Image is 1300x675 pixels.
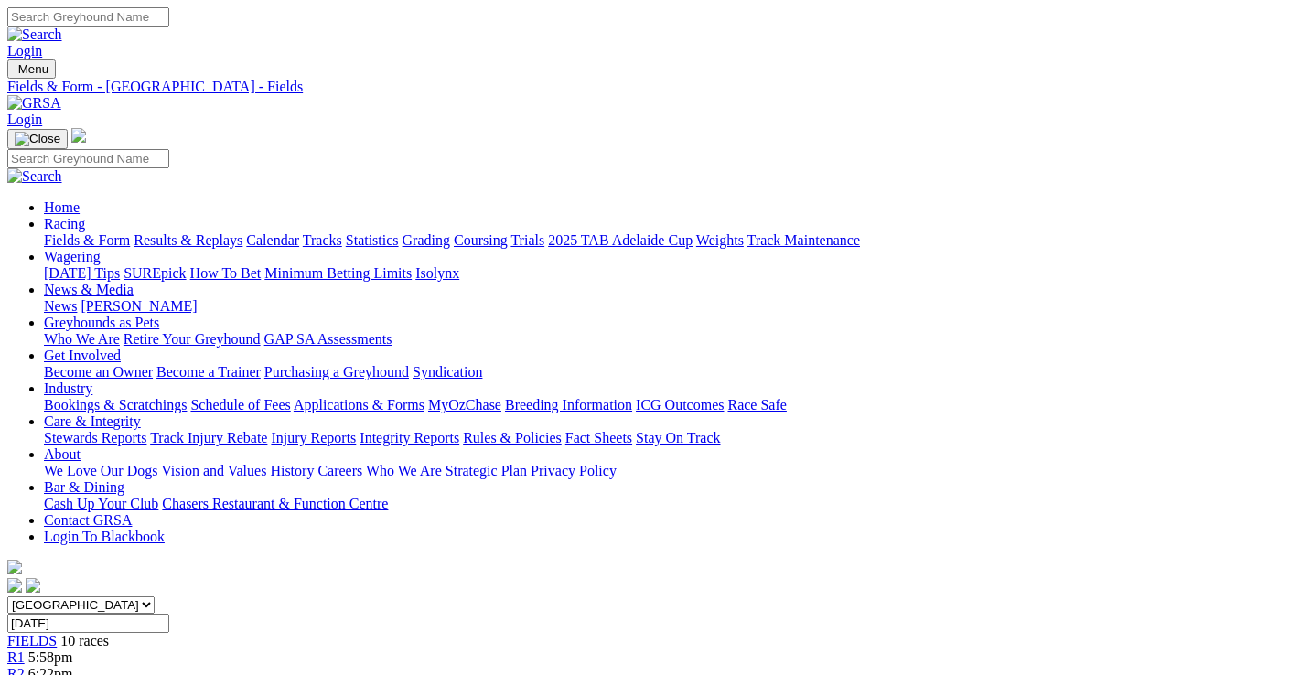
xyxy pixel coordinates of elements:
[44,463,157,478] a: We Love Our Dogs
[44,331,120,347] a: Who We Are
[44,249,101,264] a: Wagering
[44,529,165,544] a: Login To Blackbook
[7,149,169,168] input: Search
[44,298,77,314] a: News
[264,331,392,347] a: GAP SA Assessments
[44,331,1293,348] div: Greyhounds as Pets
[7,614,169,633] input: Select date
[7,578,22,593] img: facebook.svg
[317,463,362,478] a: Careers
[190,265,262,281] a: How To Bet
[531,463,617,478] a: Privacy Policy
[44,199,80,215] a: Home
[124,265,186,281] a: SUREpick
[246,232,299,248] a: Calendar
[7,633,57,648] a: FIELDS
[44,380,92,396] a: Industry
[565,430,632,445] a: Fact Sheets
[7,79,1293,95] a: Fields & Form - [GEOGRAPHIC_DATA] - Fields
[510,232,544,248] a: Trials
[727,397,786,412] a: Race Safe
[636,397,724,412] a: ICG Outcomes
[415,265,459,281] a: Isolynx
[463,430,562,445] a: Rules & Policies
[44,298,1293,315] div: News & Media
[60,633,109,648] span: 10 races
[44,413,141,429] a: Care & Integrity
[134,232,242,248] a: Results & Replays
[403,232,450,248] a: Grading
[161,463,266,478] a: Vision and Values
[294,397,424,412] a: Applications & Forms
[162,496,388,511] a: Chasers Restaurant & Function Centre
[44,282,134,297] a: News & Media
[15,132,60,146] img: Close
[44,496,1293,512] div: Bar & Dining
[44,446,81,462] a: About
[44,315,159,330] a: Greyhounds as Pets
[44,430,146,445] a: Stewards Reports
[7,95,61,112] img: GRSA
[264,265,412,281] a: Minimum Betting Limits
[44,232,130,248] a: Fields & Form
[264,364,409,380] a: Purchasing a Greyhound
[190,397,290,412] a: Schedule of Fees
[454,232,508,248] a: Coursing
[696,232,744,248] a: Weights
[346,232,399,248] a: Statistics
[44,364,153,380] a: Become an Owner
[505,397,632,412] a: Breeding Information
[413,364,482,380] a: Syndication
[124,331,261,347] a: Retire Your Greyhound
[270,463,314,478] a: History
[7,168,62,185] img: Search
[7,7,169,27] input: Search
[44,265,1293,282] div: Wagering
[44,479,124,495] a: Bar & Dining
[7,43,42,59] a: Login
[271,430,356,445] a: Injury Reports
[150,430,267,445] a: Track Injury Rebate
[428,397,501,412] a: MyOzChase
[303,232,342,248] a: Tracks
[44,496,158,511] a: Cash Up Your Club
[366,463,442,478] a: Who We Are
[44,364,1293,380] div: Get Involved
[81,298,197,314] a: [PERSON_NAME]
[28,649,73,665] span: 5:58pm
[44,430,1293,446] div: Care & Integrity
[44,463,1293,479] div: About
[7,649,25,665] a: R1
[44,397,1293,413] div: Industry
[636,430,720,445] a: Stay On Track
[7,59,56,79] button: Toggle navigation
[44,512,132,528] a: Contact GRSA
[18,62,48,76] span: Menu
[360,430,459,445] a: Integrity Reports
[7,560,22,574] img: logo-grsa-white.png
[446,463,527,478] a: Strategic Plan
[548,232,693,248] a: 2025 TAB Adelaide Cup
[156,364,261,380] a: Become a Trainer
[44,348,121,363] a: Get Involved
[44,216,85,231] a: Racing
[71,128,86,143] img: logo-grsa-white.png
[26,578,40,593] img: twitter.svg
[44,265,120,281] a: [DATE] Tips
[7,27,62,43] img: Search
[7,112,42,127] a: Login
[7,129,68,149] button: Toggle navigation
[44,397,187,412] a: Bookings & Scratchings
[747,232,860,248] a: Track Maintenance
[44,232,1293,249] div: Racing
